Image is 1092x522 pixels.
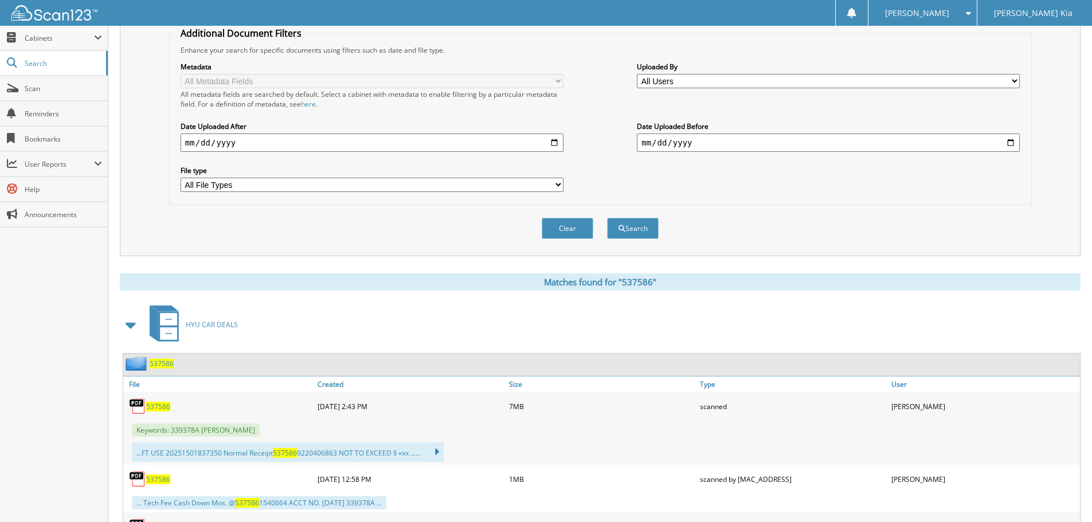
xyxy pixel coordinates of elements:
[697,468,889,490] div: scanned by [MAC_ADDRESS]
[181,89,563,109] div: All metadata fields are searched by default. Select a cabinet with metadata to enable filtering b...
[132,442,444,462] div: ...FT USE 20251501837350 Normal Receipt 9220406863 NOT TO EXCEED § «xx ......
[315,376,506,392] a: Created
[273,448,297,458] span: 537586
[889,376,1080,392] a: User
[885,10,949,17] span: [PERSON_NAME]
[25,58,100,68] span: Search
[25,159,94,169] span: User Reports
[25,33,94,43] span: Cabinets
[889,468,1080,490] div: [PERSON_NAME]
[315,395,506,418] div: [DATE] 2:43 PM
[132,423,260,437] span: Keywords: 339378A [PERSON_NAME]
[181,62,563,72] label: Metadata
[697,376,889,392] a: Type
[235,498,259,508] span: 537586
[175,45,1026,55] div: Enhance your search for specific documents using filters such as date and file type.
[146,474,170,484] a: 537586
[129,398,146,415] img: PDF.png
[186,320,238,329] span: HYU CAR DEALS
[11,5,97,21] img: scan123-logo-white.svg
[637,134,1020,152] input: end
[150,359,174,368] a: 537586
[25,185,102,194] span: Help
[181,121,563,131] label: Date Uploaded After
[994,10,1073,17] span: [PERSON_NAME] Kia
[542,218,593,239] button: Clear
[120,273,1081,291] div: Matches found for "537586"
[607,218,659,239] button: Search
[126,356,150,371] img: folder2.png
[315,468,506,490] div: [DATE] 12:58 PM
[181,134,563,152] input: start
[697,395,889,418] div: scanned
[175,27,307,40] legend: Additional Document Filters
[1035,467,1092,522] iframe: Chat Widget
[132,496,386,509] div: ... Tech Fee Cash Down Mos. @ 1540664 ACCT NO. [DATE] 339378A ...
[146,402,170,411] a: 537586
[129,470,146,488] img: PDF.png
[506,395,698,418] div: 7MB
[25,134,102,144] span: Bookmarks
[25,210,102,219] span: Announcements
[889,395,1080,418] div: [PERSON_NAME]
[181,166,563,175] label: File type
[301,99,316,109] a: here
[25,84,102,93] span: Scan
[637,62,1020,72] label: Uploaded By
[637,121,1020,131] label: Date Uploaded Before
[123,376,315,392] a: File
[143,302,238,347] a: HYU CAR DEALS
[506,376,698,392] a: Size
[506,468,698,490] div: 1MB
[25,109,102,119] span: Reminders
